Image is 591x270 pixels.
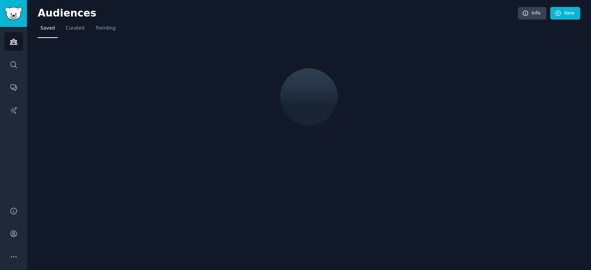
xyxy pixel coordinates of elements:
[95,25,115,32] span: Trending
[5,7,22,20] img: GummySearch logo
[518,7,546,20] a: Info
[93,22,118,38] a: Trending
[550,7,580,20] a: New
[63,22,87,38] a: Curated
[66,25,85,32] span: Curated
[38,7,518,20] h2: Audiences
[38,22,58,38] a: Saved
[40,25,55,32] span: Saved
